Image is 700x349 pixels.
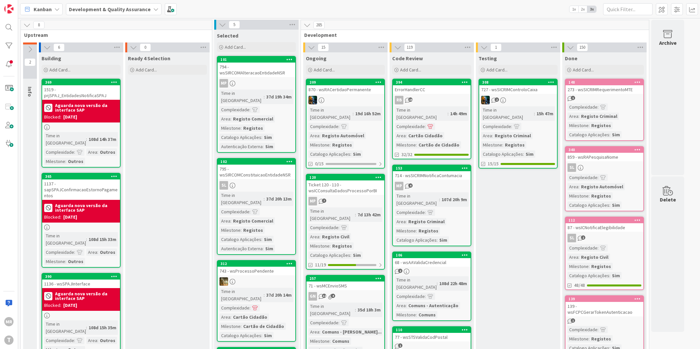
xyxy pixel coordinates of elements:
[66,258,85,265] div: Outros
[569,80,643,85] div: 148
[659,39,677,47] div: Archive
[331,242,354,250] div: Registos
[486,67,508,73] span: Add Card...
[261,236,262,243] span: :
[219,115,230,122] div: Area
[568,163,576,172] div: SL
[262,236,274,243] div: Sim
[306,79,384,94] div: 209870 - wsRACertidaoPermanente
[408,183,413,188] span: 4
[44,232,86,247] div: Time in [GEOGRAPHIC_DATA]
[425,209,426,216] span: :
[438,280,469,287] div: 108d 22h 48m
[353,110,354,117] span: :
[566,163,643,172] div: SL
[577,43,588,51] span: 150
[308,123,338,130] div: Complexidade
[42,174,120,179] div: 365
[393,85,471,94] div: ErrorHandlerCC
[568,113,578,120] div: Area
[416,141,417,148] span: :
[395,96,403,104] div: RB
[488,160,499,167] span: 15/15
[568,201,609,209] div: Catalogo Aplicações
[42,174,120,200] div: 3651137 - sapSPAJConfirmacaoEstornoPagamentos
[578,183,579,190] span: :
[225,44,246,50] span: Add Card...
[264,93,265,100] span: :
[535,110,555,117] div: 15h 47m
[392,55,423,62] span: Code Review
[566,147,643,153] div: 340
[219,245,263,252] div: Autenticação Externa
[219,90,264,104] div: Time in [GEOGRAPHIC_DATA]
[351,150,363,158] div: Sim
[449,110,469,117] div: 14h 49m
[568,122,589,129] div: Milestone
[306,174,384,180] div: 120
[241,124,242,132] span: :
[404,43,415,51] span: 119
[481,96,490,104] img: JC
[479,79,557,94] div: 308727 - wsSICRIMControloCaixa
[481,123,511,130] div: Complexidade
[217,32,238,39] span: Selected
[308,141,330,148] div: Milestone
[74,148,75,156] span: :
[609,201,610,209] span: :
[306,85,384,94] div: 870 - wsRACertidaoPermanente
[578,113,579,120] span: :
[566,79,643,94] div: 148273 - wsSICRIMRequerimentoMTE
[218,261,295,275] div: 312743 - wsProcessoPendente
[490,43,502,51] span: 1
[261,134,262,141] span: :
[511,123,512,130] span: :
[598,244,598,252] span: :
[55,103,118,112] b: Aguarda nova versão da interface SAP
[219,236,261,243] div: Catalogo Aplicações
[573,67,594,73] span: Add Card...
[322,199,326,203] span: 7
[34,5,52,13] span: Kanban
[660,196,676,203] div: Delete
[42,274,120,280] div: 390
[398,269,402,273] span: 2
[263,245,264,252] span: :
[24,58,36,66] span: 2
[42,79,120,100] div: 3691519 - prjSPAJ_EntidadesNotificaSPAJ
[566,234,643,242] div: SL
[128,55,170,62] span: Ready 4 Selection
[220,57,295,62] div: 101
[219,143,263,150] div: Autenticação Externa
[42,85,120,100] div: 1519 - prjSPAJ_EntidadesNotificaSPAJ
[598,103,598,111] span: :
[581,235,585,240] span: 2
[4,4,14,13] img: Visit kanbanzone.com
[481,141,502,148] div: Milestone
[44,258,65,265] div: Milestone
[97,148,98,156] span: :
[45,274,120,279] div: 390
[308,197,317,205] div: MP
[27,87,33,97] span: Info
[219,217,230,225] div: Area
[524,150,535,158] div: Sim
[350,252,351,259] span: :
[610,272,622,279] div: Sim
[304,32,641,38] span: Development
[218,57,295,77] div: 101794 - wsSIRCOMAlteracaoEntidadeNSR
[393,165,471,171] div: 153
[610,131,622,138] div: Sim
[589,192,590,200] span: :
[309,80,384,85] div: 209
[395,236,437,244] div: Catalogo Aplicações
[566,147,643,161] div: 340859 - wsRAPesquisaNome
[568,254,578,261] div: Area
[87,236,118,243] div: 108d 15h 33m
[319,132,320,139] span: :
[320,132,366,139] div: Registo Automóvel
[242,124,265,132] div: Registos
[395,276,437,291] div: Time in [GEOGRAPHIC_DATA]
[308,106,353,121] div: Time in [GEOGRAPHIC_DATA]
[219,106,249,113] div: Complexidade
